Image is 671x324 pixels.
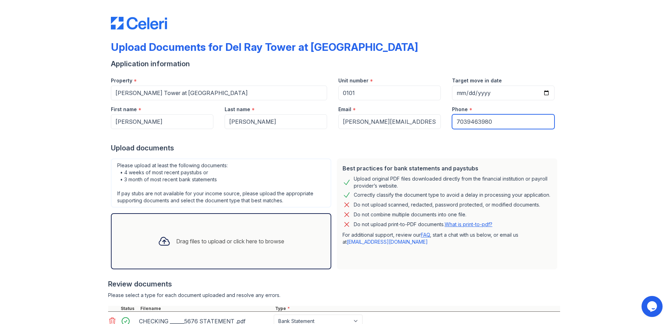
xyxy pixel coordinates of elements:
label: Last name [225,106,250,113]
img: CE_Logo_Blue-a8612792a0a2168367f1c8372b55b34899dd931a85d93a1a3d3e32e68fde9ad4.png [111,17,167,29]
iframe: chat widget [642,296,664,317]
label: Unit number [338,77,368,84]
div: Do not upload scanned, redacted, password protected, or modified documents. [354,201,540,209]
div: Upload original PDF files downloaded directly from the financial institution or payroll provider’... [354,175,552,189]
div: Type [274,306,560,311]
label: Property [111,77,132,84]
div: Do not combine multiple documents into one file. [354,210,466,219]
a: FAQ [421,232,430,238]
div: Please upload at least the following documents: • 4 weeks of most recent paystubs or • 3 month of... [111,158,331,208]
label: Email [338,106,351,113]
p: For additional support, review our , start a chat with us below, or email us at [343,231,552,245]
div: Filename [139,306,274,311]
div: Correctly classify the document type to avoid a delay in processing your application. [354,191,550,199]
p: Do not upload print-to-PDF documents. [354,221,492,228]
div: Best practices for bank statements and paystubs [343,164,552,173]
div: Upload Documents for Del Ray Tower at [GEOGRAPHIC_DATA] [111,41,418,53]
div: Status [119,306,139,311]
div: Please select a type for each document uploaded and resolve any errors. [108,292,560,299]
a: What is print-to-pdf? [445,221,492,227]
div: Application information [111,59,560,69]
label: Target move in date [452,77,502,84]
label: First name [111,106,137,113]
label: Phone [452,106,468,113]
div: Upload documents [111,143,560,153]
div: Drag files to upload or click here to browse [176,237,284,245]
div: Review documents [108,279,560,289]
a: [EMAIL_ADDRESS][DOMAIN_NAME] [347,239,428,245]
